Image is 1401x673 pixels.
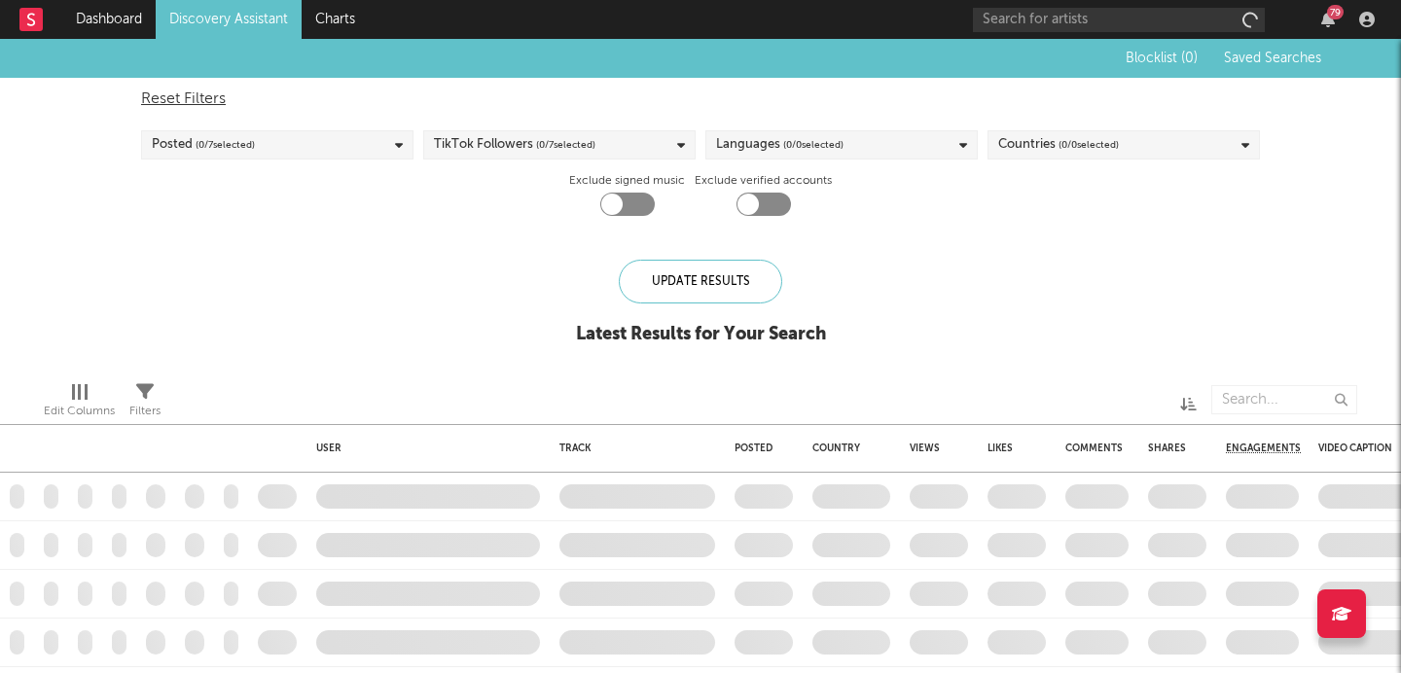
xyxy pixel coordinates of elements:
button: Saved Searches [1218,51,1325,66]
div: Filters [129,375,161,432]
div: Country [812,443,880,454]
div: Posted [735,443,783,454]
div: Update Results [619,260,782,303]
span: ( 0 / 7 selected) [196,133,255,157]
span: ( 0 ) [1181,52,1198,65]
div: Likes [988,443,1017,454]
span: ( 0 / 0 selected) [1059,133,1119,157]
div: Latest Results for Your Search [576,323,826,346]
div: Edit Columns [44,375,115,432]
div: Edit Columns [44,400,115,423]
div: Countries [998,133,1119,157]
div: Views [910,443,940,454]
div: Languages [716,133,844,157]
div: User [316,443,530,454]
span: ( 0 / 0 selected) [783,133,844,157]
input: Search... [1211,385,1357,414]
div: Shares [1148,443,1186,454]
div: Reset Filters [141,88,1260,111]
input: Search for artists [973,8,1265,32]
label: Exclude signed music [569,169,685,193]
div: TikTok Followers [434,133,595,157]
span: Engagements [1226,443,1301,454]
div: Posted [152,133,255,157]
div: 79 [1327,5,1344,19]
div: Comments [1065,443,1123,454]
span: Saved Searches [1224,52,1325,65]
label: Exclude verified accounts [695,169,832,193]
span: ( 0 / 7 selected) [536,133,595,157]
button: 79 [1321,12,1335,27]
span: Blocklist [1126,52,1198,65]
div: Track [559,443,705,454]
div: Filters [129,400,161,423]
